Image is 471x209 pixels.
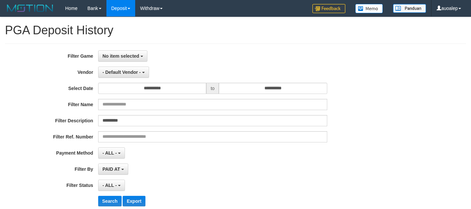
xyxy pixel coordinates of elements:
span: PAID AT [102,166,120,172]
button: - Default Vendor - [98,67,149,78]
button: Export [123,196,145,206]
img: Button%20Memo.svg [355,4,383,13]
button: - ALL - [98,180,125,191]
span: - ALL - [102,150,117,156]
img: MOTION_logo.png [5,3,55,13]
img: panduan.png [393,4,426,13]
span: to [206,83,219,94]
button: PAID AT [98,164,128,175]
span: - Default Vendor - [102,70,141,75]
button: Search [98,196,122,206]
span: - ALL - [102,183,117,188]
button: - ALL - [98,147,125,159]
button: No item selected [98,50,147,62]
span: No item selected [102,53,139,59]
h1: PGA Deposit History [5,24,466,37]
img: Feedback.jpg [312,4,345,13]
